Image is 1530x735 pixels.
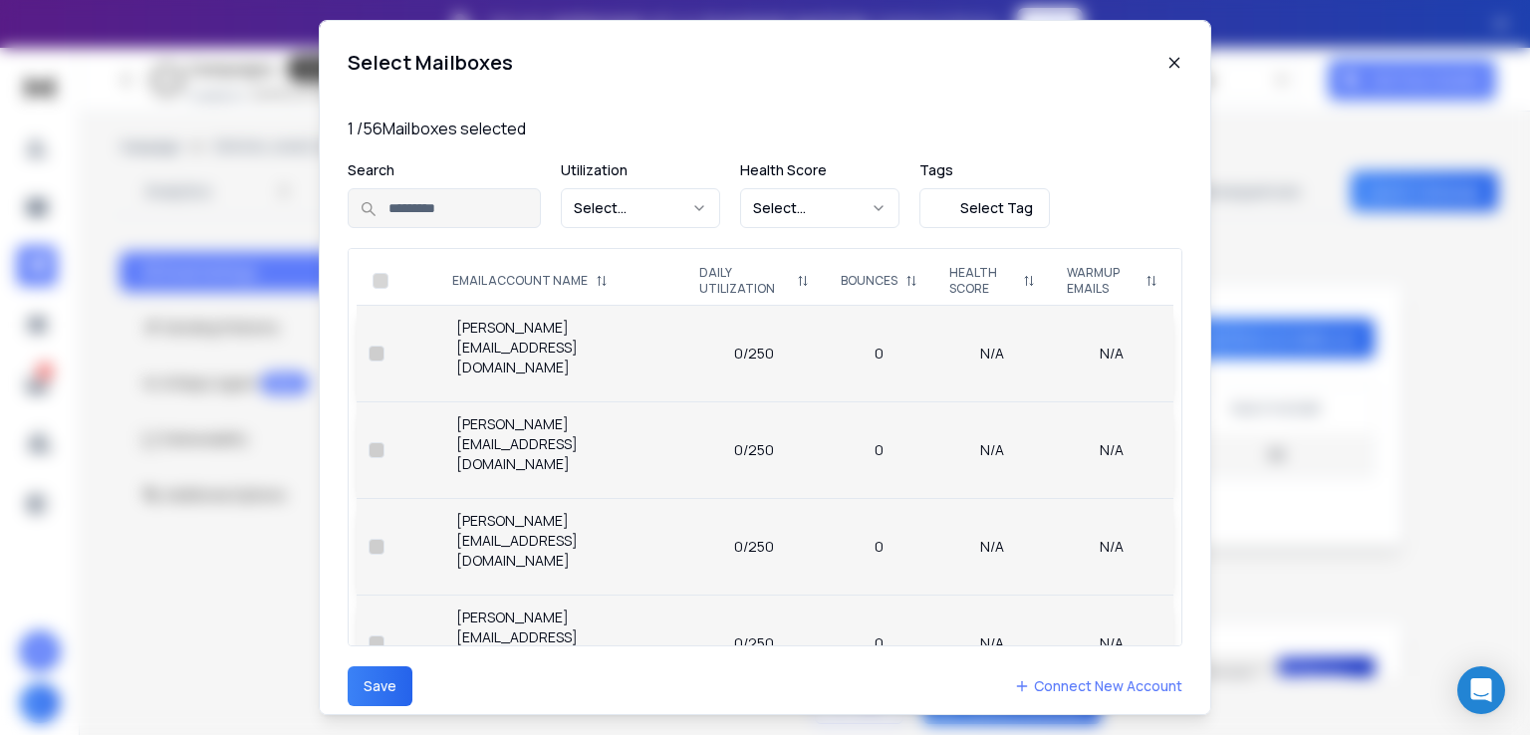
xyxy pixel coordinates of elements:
[561,160,720,180] p: Utilization
[740,188,899,228] button: Select...
[740,160,899,180] p: Health Score
[919,188,1050,228] button: Select Tag
[1457,666,1505,714] div: Open Intercom Messenger
[348,160,541,180] p: Search
[919,160,1050,180] p: Tags
[949,265,1014,297] p: HEALTH SCORE
[561,188,720,228] button: Select...
[348,117,1182,140] p: 1 / 56 Mailboxes selected
[699,265,789,297] p: DAILY UTILIZATION
[1067,265,1138,297] p: WARMUP EMAILS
